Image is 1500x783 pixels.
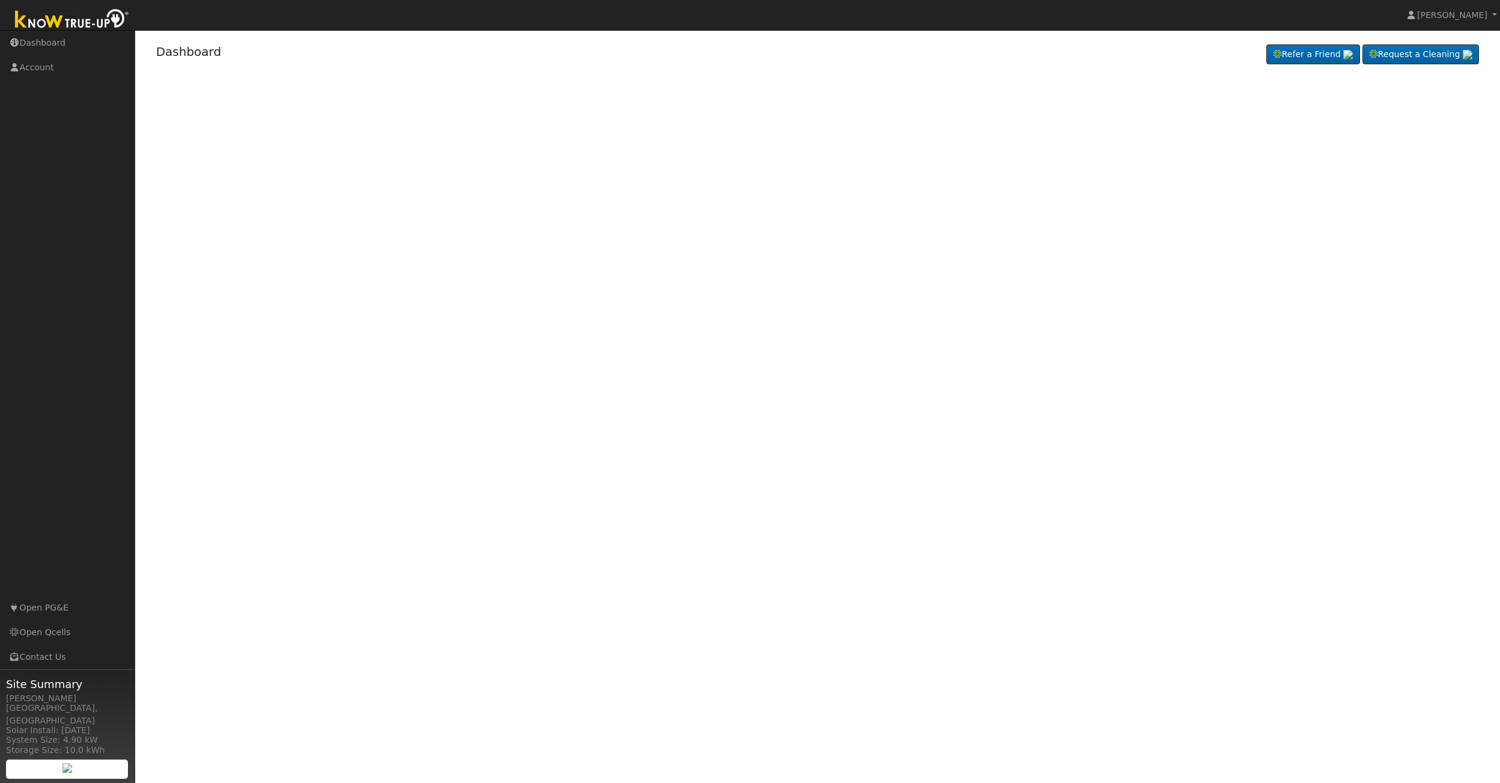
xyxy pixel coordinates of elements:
[1343,50,1353,59] img: retrieve
[1266,44,1360,65] a: Refer a Friend
[6,724,129,737] div: Solar Install: [DATE]
[6,702,129,727] div: [GEOGRAPHIC_DATA], [GEOGRAPHIC_DATA]
[1463,50,1472,59] img: retrieve
[6,676,129,692] span: Site Summary
[6,692,129,705] div: [PERSON_NAME]
[62,763,72,773] img: retrieve
[156,44,222,59] a: Dashboard
[1417,10,1487,20] span: [PERSON_NAME]
[6,734,129,746] div: System Size: 4.90 kW
[6,744,129,757] div: Storage Size: 10.0 kWh
[9,7,135,34] img: Know True-Up
[1362,44,1479,65] a: Request a Cleaning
